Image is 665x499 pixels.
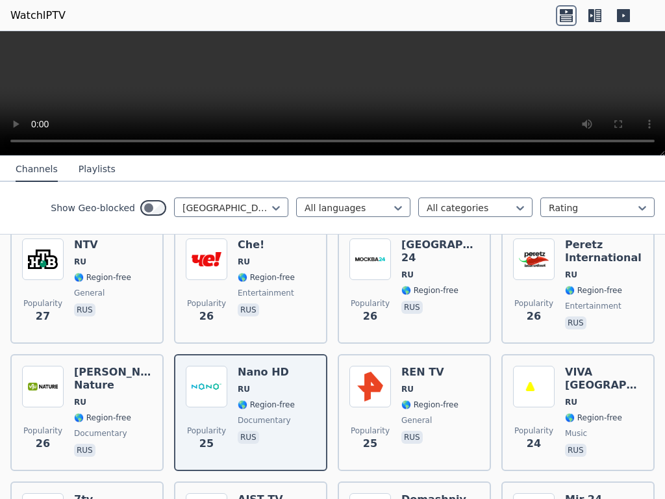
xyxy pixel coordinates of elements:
[74,257,86,267] span: RU
[565,270,577,280] span: RU
[401,238,479,264] h6: [GEOGRAPHIC_DATA] 24
[513,366,555,407] img: VIVA Russia
[74,397,86,407] span: RU
[74,272,131,283] span: 🌎 Region-free
[51,201,135,214] label: Show Geo-blocked
[401,301,423,314] p: rus
[238,257,250,267] span: RU
[74,238,131,251] h6: NTV
[238,288,294,298] span: entertainment
[36,436,50,452] span: 26
[565,397,577,407] span: RU
[74,288,105,298] span: general
[238,415,291,426] span: documentary
[565,413,622,423] span: 🌎 Region-free
[401,400,458,410] span: 🌎 Region-free
[10,8,66,23] a: WatchIPTV
[527,309,541,324] span: 26
[401,384,414,394] span: RU
[565,285,622,296] span: 🌎 Region-free
[401,431,423,444] p: rus
[238,238,295,251] h6: Che!
[74,444,95,457] p: rus
[186,238,227,280] img: Che!
[74,413,131,423] span: 🌎 Region-free
[79,157,116,182] button: Playlists
[187,426,226,436] span: Popularity
[238,366,295,379] h6: Nano HD
[238,384,250,394] span: RU
[514,426,553,436] span: Popularity
[401,285,458,296] span: 🌎 Region-free
[351,426,390,436] span: Popularity
[401,366,458,379] h6: REN TV
[363,436,377,452] span: 25
[238,400,295,410] span: 🌎 Region-free
[565,238,643,264] h6: Peretz International
[22,238,64,280] img: NTV
[565,366,643,392] h6: VIVA [GEOGRAPHIC_DATA]
[16,157,58,182] button: Channels
[349,366,391,407] img: REN TV
[74,366,152,392] h6: [PERSON_NAME] Nature
[565,428,587,439] span: music
[199,436,214,452] span: 25
[401,415,432,426] span: general
[363,309,377,324] span: 26
[565,444,586,457] p: rus
[565,301,621,311] span: entertainment
[238,431,259,444] p: rus
[74,428,127,439] span: documentary
[22,366,64,407] img: viju Nature
[238,303,259,316] p: rus
[513,238,555,280] img: Peretz International
[401,270,414,280] span: RU
[186,366,227,407] img: Nano HD
[527,436,541,452] span: 24
[74,303,95,316] p: rus
[36,309,50,324] span: 27
[238,272,295,283] span: 🌎 Region-free
[199,309,214,324] span: 26
[23,426,62,436] span: Popularity
[351,298,390,309] span: Popularity
[23,298,62,309] span: Popularity
[187,298,226,309] span: Popularity
[514,298,553,309] span: Popularity
[565,316,586,329] p: rus
[349,238,391,280] img: Moskva 24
